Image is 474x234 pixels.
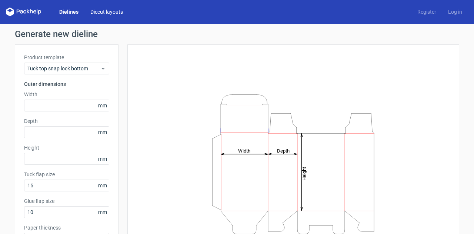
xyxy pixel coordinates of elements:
[53,8,84,16] a: Dielines
[15,30,459,39] h1: Generate new dieline
[27,65,100,72] span: Tuck top snap lock bottom
[442,8,468,16] a: Log in
[24,117,109,125] label: Depth
[24,224,109,231] label: Paper thickness
[96,127,109,138] span: mm
[96,153,109,164] span: mm
[24,197,109,205] label: Glue flap size
[277,148,290,153] tspan: Depth
[24,171,109,178] label: Tuck flap size
[84,8,129,16] a: Diecut layouts
[301,167,307,180] tspan: Height
[96,180,109,191] span: mm
[238,148,250,153] tspan: Width
[24,91,109,98] label: Width
[411,8,442,16] a: Register
[24,144,109,151] label: Height
[96,100,109,111] span: mm
[24,54,109,61] label: Product template
[24,80,109,88] h3: Outer dimensions
[96,207,109,218] span: mm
